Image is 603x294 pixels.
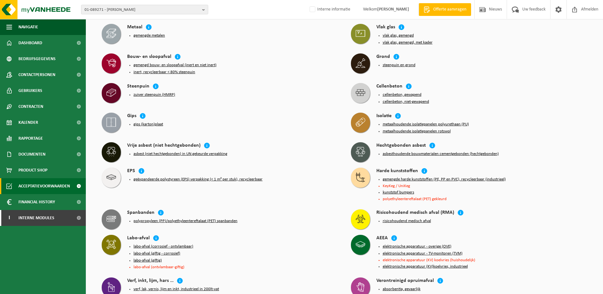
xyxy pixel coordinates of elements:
[85,5,200,15] span: 01-089271 - [PERSON_NAME]
[377,7,409,12] strong: [PERSON_NAME]
[134,92,175,97] button: zuiver steenpuin (HMRP)
[383,92,421,97] button: cellenbeton, gewapend
[134,177,263,182] button: geëxpandeerde polystyreen (EPS) verpakking (< 1 m² per stuk), recycleerbaar
[134,63,216,68] button: gemengd bouw- en sloopafval (inert en niet inert)
[81,5,208,14] button: 01-089271 - [PERSON_NAME]
[376,113,392,120] h4: Isolatie
[383,122,469,127] button: metaalhoudende isolatiepanelen polyurethaan (PU)
[18,178,70,194] span: Acceptatievoorwaarden
[383,40,433,45] button: vlak glas, gemengd, met kader
[18,67,55,83] span: Contactpersonen
[6,210,12,226] span: I
[134,265,338,269] li: labo-afval (ontvlambaar-giftig)
[376,53,390,61] h4: Grond
[134,70,195,75] button: inert, recycleerbaar < 80% steenpuin
[383,63,415,68] button: steenpuin en grond
[18,51,56,67] span: Bedrijfsgegevens
[134,244,193,249] button: labo-afval (corrosief - ontvlambaar)
[18,130,43,146] span: Rapportage
[383,99,429,104] button: cellenbeton, niet-gewapend
[383,251,463,256] button: elektronische apparatuur - TV-monitoren (TVM)
[308,5,350,14] label: Interne informatie
[419,3,471,16] a: Offerte aanvragen
[127,53,171,61] h4: Bouw- en sloopafval
[383,177,506,182] button: gemengde harde kunststoffen (PE, PP en PVC), recycleerbaar (industrieel)
[18,99,43,115] span: Contracten
[18,210,54,226] span: Interne modules
[383,197,587,201] li: polyethyleentereftalaat (PET) gekleurd
[127,142,201,150] h4: Vrije asbest (niet hechtgebonden)
[134,251,180,256] button: labo-afval (giftig - corrosief)
[127,277,174,285] h4: Verf, inkt, lijm, hars …
[127,209,154,217] h4: Spanbanden
[18,19,38,35] span: Navigatie
[127,235,150,242] h4: Labo-afval
[134,219,237,224] button: polypropyleen (PP)/polyethyleentereftalaat (PET) spanbanden
[376,142,426,150] h4: Hechtgebonden asbest
[383,219,431,224] button: risicohoudend medisch afval
[376,24,395,31] h4: Vlak glas
[127,168,135,175] h4: EPS
[18,83,42,99] span: Gebruikers
[18,194,55,210] span: Financial History
[18,146,45,162] span: Documenten
[376,209,454,217] h4: Risicohoudend medisch afval (RMA)
[18,35,42,51] span: Dashboard
[376,168,418,175] h4: Harde kunststoffen
[383,264,468,269] button: elektronische apparatuur (KV)koelvries, industrieel
[383,244,451,249] button: elektronische apparatuur - overige (OVE)
[383,258,587,262] li: elektronische apparatuur (KV) koelvries (huishoudelijk)
[127,113,136,120] h4: Gips
[134,122,163,127] button: gips (karton)plaat
[383,184,587,188] li: KeyKeg / UniKeg
[134,258,162,263] button: labo-afval (giftig)
[134,287,219,292] button: verf, lak, vernis, lijm en inkt, industrieel in 200lt-vat
[376,235,388,242] h4: AEEA
[18,162,47,178] span: Product Shop
[383,287,421,292] button: absorbentia, gevaarlijk
[18,115,38,130] span: Kalender
[127,83,149,90] h4: Steenpuin
[432,6,468,13] span: Offerte aanvragen
[383,33,414,38] button: vlak glas, gemengd
[127,24,142,31] h4: Metaal
[376,277,434,285] h4: Verontreinigd opruimafval
[383,151,499,157] button: asbesthoudende bouwmaterialen cementgebonden (hechtgebonden)
[383,129,451,134] button: metaalhoudende isolatiepanelen rotswol
[134,151,227,157] button: asbest (niet hechtgebonden) in UN gekeurde verpakking
[376,83,402,90] h4: Cellenbeton
[383,190,414,195] button: kunststof bumpers
[134,33,165,38] button: gemengde metalen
